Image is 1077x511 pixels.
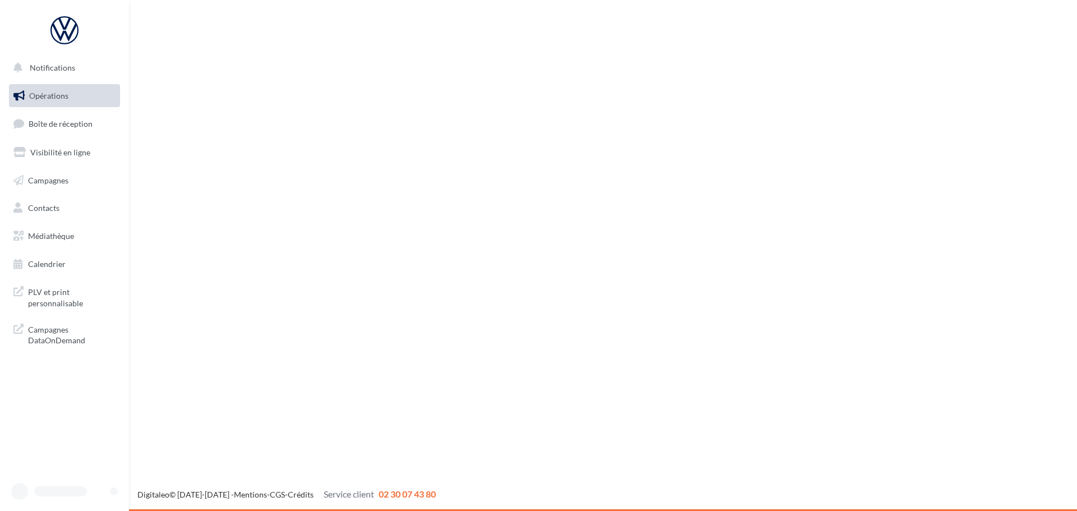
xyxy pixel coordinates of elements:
a: Digitaleo [137,490,169,499]
a: Contacts [7,196,122,220]
span: Contacts [28,203,59,213]
a: Campagnes DataOnDemand [7,317,122,351]
a: Boîte de réception [7,112,122,136]
span: Boîte de réception [29,119,93,128]
a: Crédits [288,490,314,499]
a: Opérations [7,84,122,108]
button: Notifications [7,56,118,80]
a: CGS [270,490,285,499]
a: Médiathèque [7,224,122,248]
a: Visibilité en ligne [7,141,122,164]
span: PLV et print personnalisable [28,284,116,309]
span: Calendrier [28,259,66,269]
span: Service client [324,489,374,499]
span: © [DATE]-[DATE] - - - [137,490,436,499]
span: Visibilité en ligne [30,148,90,157]
a: Campagnes [7,169,122,192]
span: Médiathèque [28,231,74,241]
span: Campagnes DataOnDemand [28,322,116,346]
a: Calendrier [7,252,122,276]
span: Notifications [30,63,75,72]
span: Campagnes [28,175,68,185]
span: Opérations [29,91,68,100]
a: Mentions [234,490,267,499]
a: PLV et print personnalisable [7,280,122,313]
span: 02 30 07 43 80 [379,489,436,499]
